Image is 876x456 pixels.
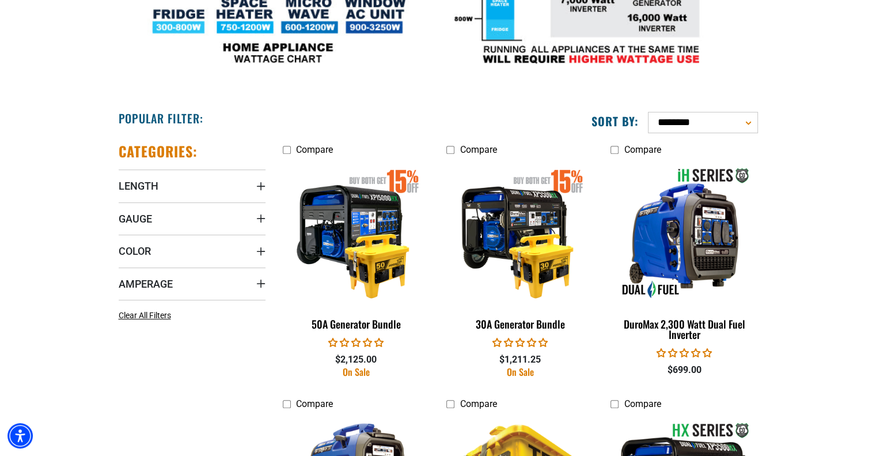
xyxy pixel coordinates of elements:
[657,348,712,359] span: 0.00 stars
[296,398,333,409] span: Compare
[119,212,152,225] span: Gauge
[119,235,266,267] summary: Color
[610,161,757,346] a: DuroMax 2,300 Watt Dual Fuel Inverter DuroMax 2,300 Watt Dual Fuel Inverter
[283,319,430,329] div: 50A Generator Bundle
[119,169,266,202] summary: Length
[610,319,757,340] div: DuroMax 2,300 Watt Dual Fuel Inverter
[7,423,33,449] div: Accessibility Menu
[460,144,496,155] span: Compare
[612,167,757,299] img: DuroMax 2,300 Watt Dual Fuel Inverter
[119,111,203,126] h2: Popular Filter:
[460,398,496,409] span: Compare
[296,144,333,155] span: Compare
[283,167,428,299] img: 50A Generator Bundle
[119,202,266,235] summary: Gauge
[119,142,198,160] h2: Categories:
[624,398,661,409] span: Compare
[610,363,757,377] div: $699.00
[492,337,548,348] span: 0.00 stars
[119,310,176,322] a: Clear All Filters
[283,161,430,336] a: 50A Generator Bundle 50A Generator Bundle
[591,114,639,129] label: Sort by:
[448,167,593,299] img: 30A Generator Bundle
[446,161,593,336] a: 30A Generator Bundle 30A Generator Bundle
[119,277,173,291] span: Amperage
[283,367,430,376] div: On Sale
[624,144,661,155] span: Compare
[283,353,430,367] div: $2,125.00
[328,337,384,348] span: 0.00 stars
[446,367,593,376] div: On Sale
[119,267,266,300] summary: Amperage
[446,353,593,367] div: $1,211.25
[119,311,171,320] span: Clear All Filters
[119,244,151,258] span: Color
[446,319,593,329] div: 30A Generator Bundle
[119,179,158,193] span: Length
